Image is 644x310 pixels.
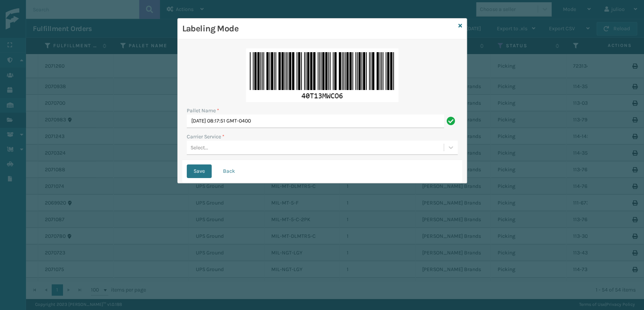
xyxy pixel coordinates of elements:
button: Save [187,164,212,178]
button: Back [216,164,242,178]
h3: Labeling Mode [182,23,455,34]
div: Select... [191,144,208,152]
label: Carrier Service [187,133,224,141]
label: Pallet Name [187,107,219,115]
img: GPtTPwAAAAZJREFUAwAU46SQ+Nkv9gAAAABJRU5ErkJggg== [246,48,398,102]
